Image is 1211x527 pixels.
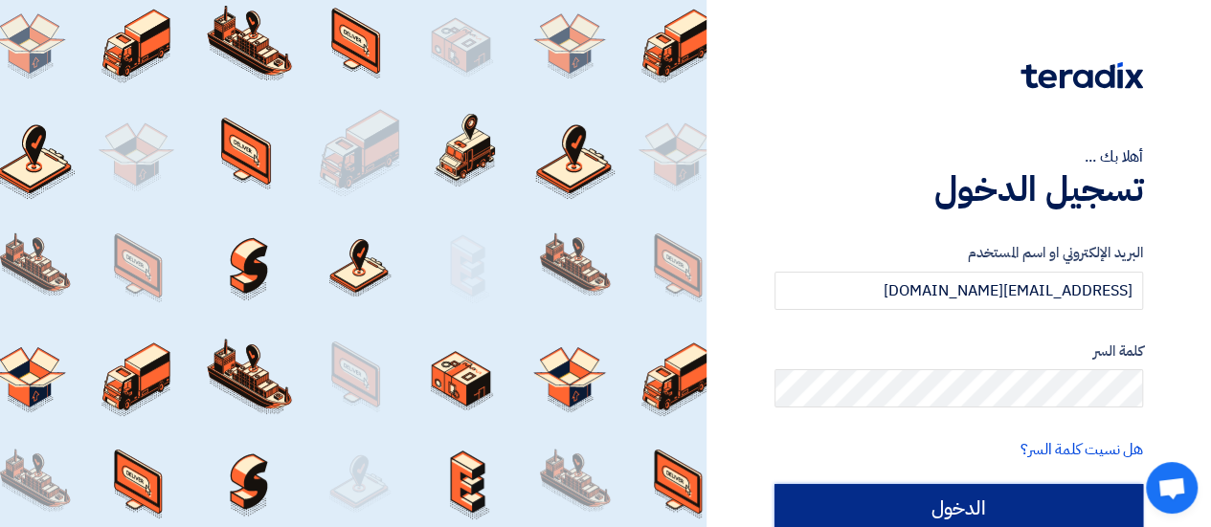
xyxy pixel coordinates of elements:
label: البريد الإلكتروني او اسم المستخدم [774,242,1143,264]
div: Open chat [1146,462,1198,514]
input: أدخل بريد العمل الإلكتروني او اسم المستخدم الخاص بك ... [774,272,1143,310]
div: أهلا بك ... [774,145,1143,168]
a: هل نسيت كلمة السر؟ [1020,438,1143,461]
h1: تسجيل الدخول [774,168,1143,210]
label: كلمة السر [774,340,1143,362]
img: Teradix logo [1020,62,1143,89]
